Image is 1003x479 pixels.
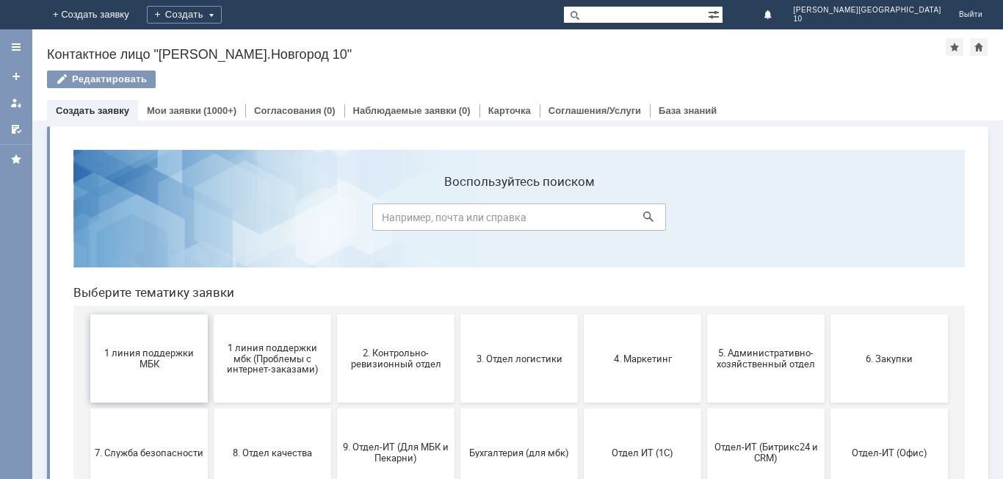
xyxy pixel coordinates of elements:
[403,215,512,226] span: 3. Отдел логистики
[970,38,988,56] div: Сделать домашней страницей
[526,403,635,414] span: не актуален
[650,303,758,325] span: Отдел-ИТ (Битрикс24 и CRM)
[147,6,222,24] div: Создать
[769,270,886,359] button: Отдел-ИТ (Офис)
[156,403,265,414] span: Франчайзинг
[311,65,604,93] input: Например, почта или справка
[29,176,146,264] button: 1 линия поддержки МБК
[156,309,265,320] span: 8. Отдел качества
[203,105,236,116] div: (1000+)
[769,176,886,264] button: 6. Закупки
[280,209,388,231] span: 2. Контрольно-ревизионный отдел
[324,105,336,116] div: (0)
[311,36,604,51] label: Воспользуйтесь поиском
[650,209,758,231] span: 5. Административно-хозяйственный отдел
[4,65,28,88] a: Создать заявку
[794,15,941,24] span: 10
[12,147,903,162] header: Выберите тематику заявки
[152,176,269,264] button: 1 линия поддержки мбк (Проблемы с интернет-заказами)
[773,215,882,226] span: 6. Закупки
[275,176,393,264] button: 2. Контрольно-ревизионный отдел
[708,7,723,21] span: Расширенный поиск
[522,270,640,359] button: Отдел ИТ (1С)
[47,47,946,62] div: Контактное лицо "[PERSON_NAME].Новгород 10"
[152,270,269,359] button: 8. Отдел качества
[275,364,393,453] button: Это соглашение не активно!
[33,309,142,320] span: 7. Служба безопасности
[526,215,635,226] span: 4. Маркетинг
[522,176,640,264] button: 4. Маркетинг
[353,105,457,116] a: Наблюдаемые заявки
[152,364,269,453] button: Франчайзинг
[280,303,388,325] span: 9. Отдел-ИТ (Для МБК и Пекарни)
[488,105,531,116] a: Карточка
[794,6,941,15] span: [PERSON_NAME][GEOGRAPHIC_DATA]
[548,105,641,116] a: Соглашения/Услуги
[659,105,717,116] a: База знаний
[399,364,516,453] button: [PERSON_NAME]. Услуги ИТ для МБК (оформляет L1)
[645,270,763,359] button: Отдел-ИТ (Битрикс24 и CRM)
[522,364,640,453] button: не актуален
[399,270,516,359] button: Бухгалтерия (для мбк)
[4,91,28,115] a: Мои заявки
[275,270,393,359] button: 9. Отдел-ИТ (Для МБК и Пекарни)
[33,403,142,414] span: Финансовый отдел
[254,105,322,116] a: Согласования
[773,309,882,320] span: Отдел-ИТ (Офис)
[280,397,388,419] span: Это соглашение не активно!
[4,118,28,141] a: Мои согласования
[56,105,129,116] a: Создать заявку
[403,309,512,320] span: Бухгалтерия (для мбк)
[147,105,201,116] a: Мои заявки
[403,392,512,425] span: [PERSON_NAME]. Услуги ИТ для МБК (оформляет L1)
[29,364,146,453] button: Финансовый отдел
[946,38,963,56] div: Добавить в избранное
[526,309,635,320] span: Отдел ИТ (1С)
[156,204,265,237] span: 1 линия поддержки мбк (Проблемы с интернет-заказами)
[459,105,471,116] div: (0)
[399,176,516,264] button: 3. Отдел логистики
[29,270,146,359] button: 7. Служба безопасности
[33,209,142,231] span: 1 линия поддержки МБК
[645,176,763,264] button: 5. Административно-хозяйственный отдел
